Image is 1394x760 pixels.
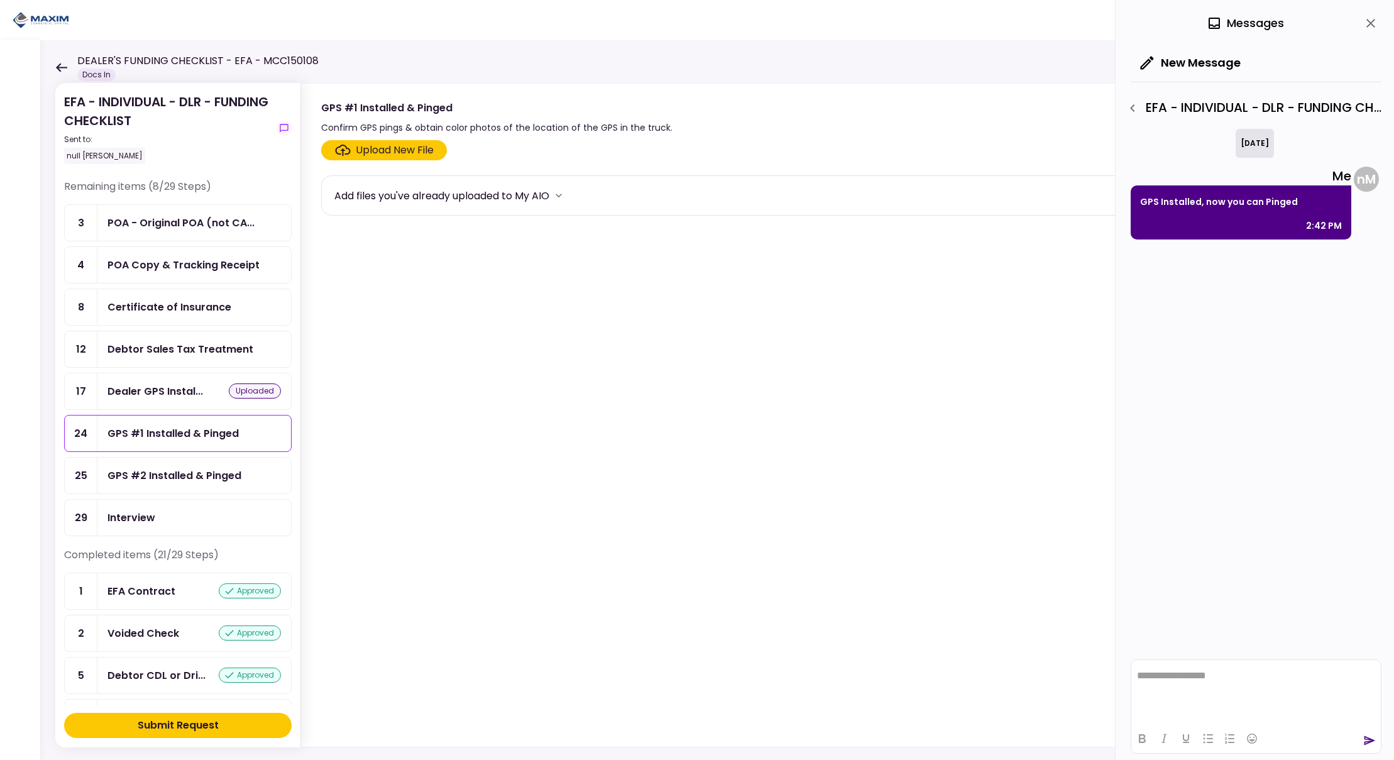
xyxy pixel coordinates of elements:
div: uploaded [229,383,281,399]
span: Click here to upload the required document [321,140,447,160]
div: 29 [65,500,97,536]
a: 2Voided Checkapproved [64,615,292,652]
a: 4POA Copy & Tracking Receipt [64,246,292,284]
div: approved [219,668,281,683]
button: Emojis [1241,730,1263,747]
div: null [PERSON_NAME] [64,148,145,164]
div: GPS #1 Installed & Pinged [107,426,239,441]
div: 3 [65,205,97,241]
button: Bullet list [1197,730,1219,747]
button: Numbered list [1219,730,1241,747]
a: 1EFA Contractapproved [64,573,292,610]
div: 8 [65,289,97,325]
a: 6Debtor Referencesapproved [64,699,292,736]
div: Me [1131,167,1351,185]
a: 8Certificate of Insurance [64,289,292,326]
button: close [1360,13,1381,34]
button: more [549,186,568,205]
div: GPS #1 Installed & Pinged [321,100,672,116]
div: Interview [107,510,155,526]
div: approved [219,583,281,598]
div: 2 [65,615,97,651]
button: Bold [1131,730,1153,747]
div: EFA - INDIVIDUAL - DLR - FUNDING CHECKLIST - GPS #1 Installed & Pinged [1122,97,1381,119]
a: 29Interview [64,499,292,536]
div: POA - Original POA (not CA or GA) (Received in house) [107,215,255,231]
div: GPS #2 Installed & Pinged [107,468,241,483]
a: 3POA - Original POA (not CA or GA) (Received in house) [64,204,292,241]
div: 25 [65,458,97,493]
a: 24GPS #1 Installed & Pinged [64,415,292,452]
a: 12Debtor Sales Tax Treatment [64,331,292,368]
div: Upload New File [356,143,434,158]
div: Messages [1207,14,1284,33]
div: Submit Request [138,718,219,733]
a: 5Debtor CDL or Driver Licenseapproved [64,657,292,694]
div: 5 [65,658,97,693]
div: 17 [65,373,97,409]
div: Confirm GPS pings & obtain color photos of the location of the GPS in the truck. [321,120,672,135]
div: [DATE] [1236,129,1274,158]
a: 25GPS #2 Installed & Pinged [64,457,292,494]
p: GPS Installed, now you can Pinged [1140,194,1342,209]
button: New Message [1131,47,1251,79]
iframe: Rich Text Area [1131,660,1381,724]
div: GPS #1 Installed & PingedConfirm GPS pings & obtain color photos of the location of the GPS in th... [300,83,1369,747]
div: Add files you've already uploaded to My AIO [334,188,549,204]
div: Docs In [77,69,116,81]
div: Dealer GPS Installation Invoice [107,383,203,399]
div: Debtor CDL or Driver License [107,668,206,683]
div: 12 [65,331,97,367]
div: Certificate of Insurance [107,299,231,315]
h1: DEALER'S FUNDING CHECKLIST - EFA - MCC150108 [77,53,319,69]
button: Submit Request [64,713,292,738]
div: Completed items (21/29 Steps) [64,548,292,573]
div: 1 [65,573,97,609]
div: EFA - INDIVIDUAL - DLR - FUNDING CHECKLIST [64,92,272,164]
div: n M [1354,167,1379,192]
button: Underline [1175,730,1197,747]
div: Sent to: [64,134,272,145]
div: 4 [65,247,97,283]
div: Voided Check [107,625,179,641]
div: 24 [65,416,97,451]
div: approved [219,625,281,641]
img: Partner icon [13,11,69,30]
button: Italic [1153,730,1175,747]
div: Remaining items (8/29 Steps) [64,179,292,204]
div: 2:42 PM [1306,218,1342,233]
div: POA Copy & Tracking Receipt [107,257,260,273]
div: EFA Contract [107,583,175,599]
div: 6 [65,700,97,735]
button: send [1363,734,1376,747]
button: show-messages [277,121,292,136]
a: 17Dealer GPS Installation Invoiceuploaded [64,373,292,410]
div: Debtor Sales Tax Treatment [107,341,253,357]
